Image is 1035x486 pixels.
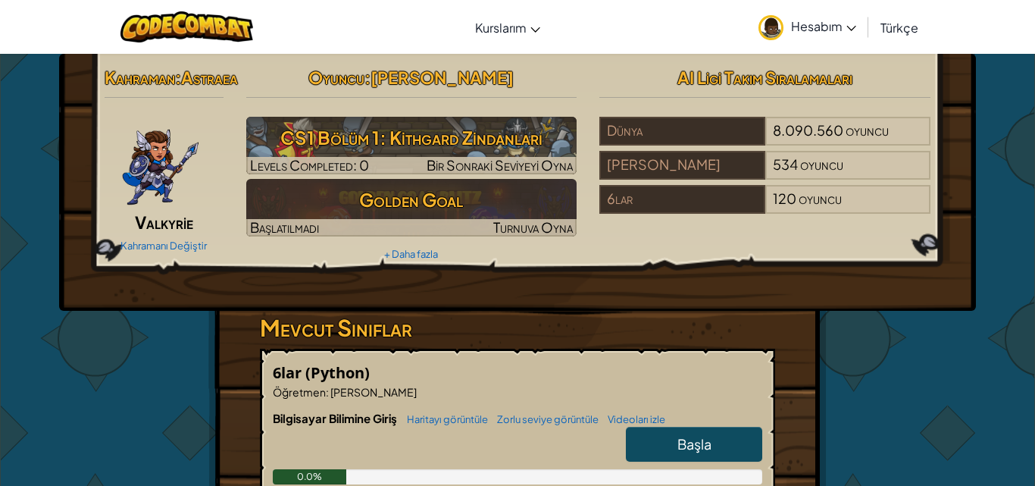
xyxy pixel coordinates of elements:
[246,179,577,237] img: Golden Goal
[599,131,930,149] a: Dünya8.090.560oyuncu
[800,155,843,173] span: oyuncu
[246,179,577,237] a: Golden GoalBaşlatılmadıTurnuva Oyna
[121,117,200,208] img: ValkyriePose.png
[791,18,856,34] span: Hesabım
[773,121,843,139] span: 8.090.560
[305,362,370,383] span: (Python)
[120,11,253,42] img: CodeCombat logo
[475,20,527,36] span: Kurslarım
[326,385,329,399] span: :
[273,362,305,383] span: 6lar
[364,67,371,88] span: :
[384,248,438,260] a: + Daha fazla
[599,117,765,146] div: Dünya
[467,7,548,48] a: Kurslarım
[273,411,399,425] span: Bilgisayar Bilimine Giriş
[773,155,798,173] span: 534
[308,67,364,88] span: Oyuncu
[758,15,783,40] img: avatar
[105,67,175,88] span: Kahraman
[489,413,599,425] a: Zorlu seviye görüntüle
[599,199,930,217] a: 6lar120oyuncu
[677,67,852,88] span: AI Ligi Takım Sıralamaları
[135,212,193,233] span: Valkyrie
[599,151,765,180] div: [PERSON_NAME]
[250,156,369,174] span: Levels Completed: 0
[677,435,711,453] span: Başla
[181,67,238,88] span: Astraea
[250,218,319,236] span: Başlatılmadı
[846,121,889,139] span: oyuncu
[273,469,346,484] div: 0.0%
[371,67,514,88] span: [PERSON_NAME]
[175,67,181,88] span: :
[120,240,207,252] a: Kahramanı Değiştir
[599,165,930,183] a: [PERSON_NAME]534oyuncu
[493,218,573,236] span: Turnuva Oyna
[273,385,326,399] span: Öğretmen
[773,190,796,207] span: 120
[246,117,577,174] img: CS1 Bölüm 1: Kithgard Zindanları
[329,385,417,399] span: [PERSON_NAME]
[751,3,864,51] a: Hesabım
[246,121,577,155] h3: CS1 Bölüm 1: Kithgard Zindanları
[427,156,573,174] span: Bir Sonraki Seviyeyi Oyna
[246,183,577,217] h3: Golden Goal
[399,413,488,425] a: Haritayı görüntüle
[599,185,765,214] div: 6lar
[873,7,926,48] a: Türkçe
[880,20,918,36] span: Türkçe
[799,190,842,207] span: oyuncu
[600,413,665,425] a: Videoları izle
[260,311,775,345] h3: Mevcut Sınıflar
[246,117,577,174] a: Bir Sonraki Seviyeyi Oyna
